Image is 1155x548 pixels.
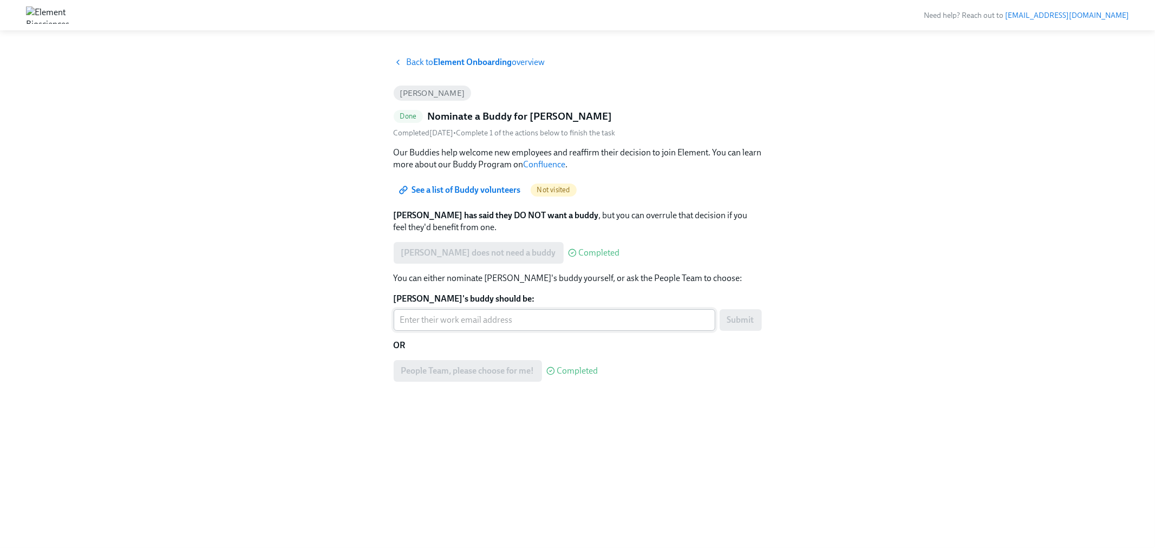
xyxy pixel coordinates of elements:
h5: Nominate a Buddy for [PERSON_NAME] [427,109,612,123]
strong: OR [394,340,406,350]
label: [PERSON_NAME]'s buddy should be: [394,293,762,305]
a: See a list of Buddy volunteers [394,179,528,201]
strong: [PERSON_NAME] has said they DO NOT want a buddy [394,210,599,220]
span: Need help? Reach out to [924,11,1129,20]
img: Element Biosciences [26,6,69,24]
span: [PERSON_NAME] [394,89,472,97]
p: Our Buddies help welcome new employees and reaffirm their decision to join Element. You can learn... [394,147,762,171]
span: Completed [579,249,620,257]
a: Confluence [524,159,566,169]
span: Thursday, September 18th 2025, 12:30 pm [394,128,454,138]
a: Back toElement Onboardingoverview [394,56,762,68]
div: • Complete 1 of the actions below to finish the task [394,128,616,138]
span: Completed [557,367,598,375]
p: You can either nominate [PERSON_NAME]'s buddy yourself, or ask the People Team to choose: [394,272,762,284]
span: Done [394,112,423,120]
input: Enter their work email address [394,309,715,331]
strong: Element Onboarding [434,57,512,67]
span: Back to overview [407,56,545,68]
p: , but you can overrule that decision if you feel they'd benefit from one. [394,210,762,233]
span: See a list of Buddy volunteers [401,185,521,195]
a: [EMAIL_ADDRESS][DOMAIN_NAME] [1005,11,1129,20]
span: Not visited [531,186,577,194]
